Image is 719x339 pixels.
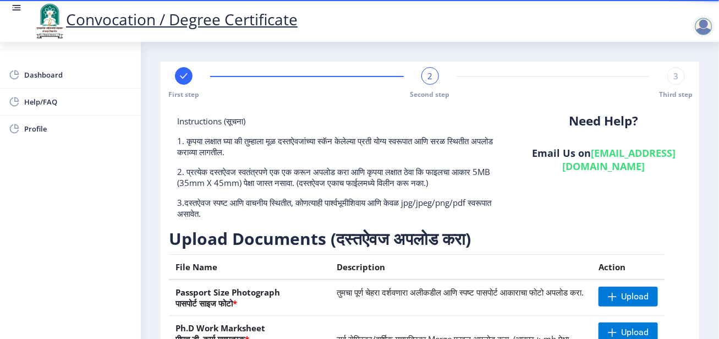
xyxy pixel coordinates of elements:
[569,112,639,129] b: Need Help?
[169,280,330,316] th: Passport Size Photograph पासपोर्ट साइज फोटो
[525,146,683,173] h6: Email Us on
[177,197,509,219] p: 3.दस्तऐवज स्पष्ट आणि वाचनीय स्थितीत, कोणत्याही पार्श्वभूमीशिवाय आणि केवळ jpg/jpeg/png/pdf स्वरूपा...
[24,122,132,135] span: Profile
[33,9,298,30] a: Convocation / Degree Certificate
[660,90,693,99] span: Third step
[169,228,691,250] h3: Upload Documents (दस्तऐवज अपलोड करा)
[33,2,66,40] img: logo
[24,68,132,81] span: Dashboard
[410,90,450,99] span: Second step
[621,327,649,338] span: Upload
[177,135,509,157] p: 1. कृपया लक्षात घ्या की तुम्हाला मूळ दस्तऐवजांच्या स्कॅन केलेल्या प्रती योग्य स्वरूपात आणि सरळ स्...
[621,291,649,302] span: Upload
[24,95,132,108] span: Help/FAQ
[177,166,509,188] p: 2. प्रत्येक दस्तऐवज स्वतंत्रपणे एक एक करून अपलोड करा आणि कृपया लक्षात ठेवा कि फाइलचा आकार 5MB (35...
[330,255,592,280] th: Description
[168,90,199,99] span: First step
[674,70,679,81] span: 3
[177,116,245,127] span: Instructions (सूचना)
[169,255,330,280] th: File Name
[427,70,432,81] span: 2
[592,255,665,280] th: Action
[330,280,592,316] td: तुमचा पूर्ण चेहरा दर्शवणारा अलीकडील आणि स्पष्ट पासपोर्ट आकाराचा फोटो अपलोड करा.
[563,146,676,173] a: [EMAIL_ADDRESS][DOMAIN_NAME]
